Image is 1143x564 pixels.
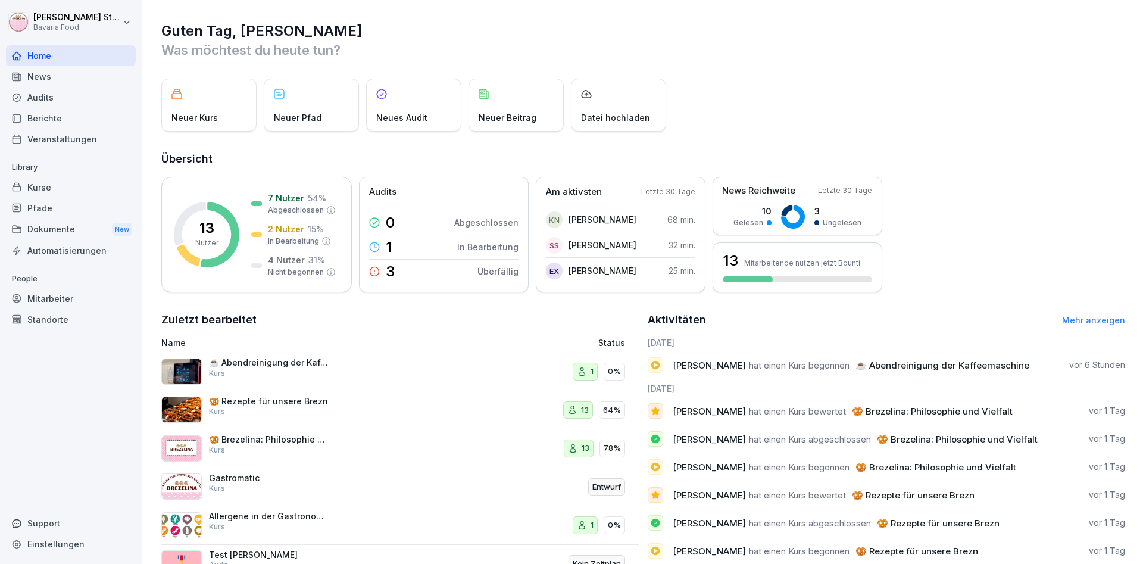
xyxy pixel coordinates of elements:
[648,382,1126,395] h6: [DATE]
[823,217,861,228] p: Ungelesen
[722,184,795,198] p: News Reichweite
[209,473,328,484] p: Gastromatic
[546,263,563,279] div: EX
[161,468,639,507] a: GastromaticKursEntwurf
[6,534,136,554] a: Einstellungen
[209,434,328,445] p: 🥨 Brezelina: Philosophie und Vielfalt
[733,205,772,217] p: 10
[161,40,1125,60] p: Was möchtest du heute tun?
[376,111,427,124] p: Neues Audit
[209,550,328,560] p: Test [PERSON_NAME]
[673,546,746,557] span: [PERSON_NAME]
[479,111,536,124] p: Neuer Beitrag
[209,511,328,522] p: Allergene in der Gastronomie
[161,359,202,385] img: um2bbbjq4dbxxqlrsbhdtvqt.png
[818,185,872,196] p: Letzte 30 Tage
[546,211,563,228] div: KN
[673,462,746,473] span: [PERSON_NAME]
[582,443,589,454] p: 13
[546,237,563,254] div: SS
[209,368,225,379] p: Kurs
[6,240,136,261] a: Automatisierungen
[1089,461,1125,473] p: vor 1 Tag
[6,513,136,534] div: Support
[308,223,324,235] p: 15 %
[161,429,639,468] a: 🥨 Brezelina: Philosophie und VielfaltKurs1378%
[648,311,706,328] h2: Aktivitäten
[161,311,639,328] h2: Zuletzt bearbeitet
[477,265,519,278] p: Überfällig
[673,434,746,445] span: [PERSON_NAME]
[33,13,120,23] p: [PERSON_NAME] Stöhr
[6,87,136,108] div: Audits
[673,518,746,529] span: [PERSON_NAME]
[268,236,319,247] p: In Bearbeitung
[603,404,621,416] p: 64%
[1089,405,1125,417] p: vor 1 Tag
[6,288,136,309] a: Mitarbeiter
[591,519,594,531] p: 1
[6,158,136,177] p: Library
[667,213,695,226] p: 68 min.
[852,406,1013,417] span: 🥨 Brezelina: Philosophie und Vielfalt
[6,309,136,330] a: Standorte
[749,434,871,445] span: hat einen Kurs abgeschlossen
[6,219,136,241] a: DokumenteNew
[268,205,324,216] p: Abgeschlossen
[1089,433,1125,445] p: vor 1 Tag
[569,264,636,277] p: [PERSON_NAME]
[308,192,326,204] p: 54 %
[386,216,395,230] p: 0
[274,111,321,124] p: Neuer Pfad
[669,264,695,277] p: 25 min.
[161,151,1125,167] h2: Übersicht
[608,519,621,531] p: 0%
[608,366,621,378] p: 0%
[161,21,1125,40] h1: Guten Tag, [PERSON_NAME]
[877,434,1038,445] span: 🥨 Brezelina: Philosophie und Vielfalt
[1069,359,1125,371] p: vor 6 Stunden
[1089,489,1125,501] p: vor 1 Tag
[33,23,120,32] p: Bavaria Food
[6,269,136,288] p: People
[852,490,975,501] span: 🥨 Rezepte für unsere Brezn
[209,357,328,368] p: ☕ Abendreinigung der Kaffeemaschine
[161,512,202,538] img: wi6qaxf14ni09ll6d10wcg5r.png
[648,336,1126,349] h6: [DATE]
[161,435,202,462] img: fkzffi32ddptk8ye5fwms4as.png
[161,336,461,349] p: Name
[598,336,625,349] p: Status
[161,391,639,430] a: 🥨 Rezepte für unsere BreznKurs1364%
[386,240,392,254] p: 1
[1062,315,1125,325] a: Mehr anzeigen
[171,111,218,124] p: Neuer Kurs
[195,238,218,248] p: Nutzer
[161,397,202,423] img: wxm90gn7bi8v0z1otajcw90g.png
[161,473,202,500] img: cvyeni0kzfjypsfql7urekt0.png
[209,483,225,494] p: Kurs
[457,241,519,253] p: In Bearbeitung
[268,192,304,204] p: 7 Nutzer
[673,490,746,501] span: [PERSON_NAME]
[569,213,636,226] p: [PERSON_NAME]
[268,254,305,266] p: 4 Nutzer
[6,108,136,129] a: Berichte
[386,264,395,279] p: 3
[749,490,846,501] span: hat einen Kurs bewertet
[6,66,136,87] a: News
[369,185,396,199] p: Audits
[6,177,136,198] a: Kurse
[581,404,589,416] p: 13
[1089,545,1125,557] p: vor 1 Tag
[877,518,1000,529] span: 🥨 Rezepte für unsere Brezn
[199,221,214,235] p: 13
[6,198,136,219] a: Pfade
[641,186,695,197] p: Letzte 30 Tage
[749,518,871,529] span: hat einen Kurs abgeschlossen
[6,129,136,149] a: Veranstaltungen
